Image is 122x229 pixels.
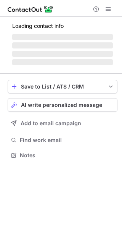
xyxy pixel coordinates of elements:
button: Notes [8,150,117,161]
span: Add to email campaign [21,120,81,126]
span: Find work email [20,137,114,144]
span: ‌ [12,59,113,65]
span: ‌ [12,51,113,57]
span: Notes [20,152,114,159]
img: ContactOut v5.3.10 [8,5,53,14]
span: ‌ [12,34,113,40]
button: save-profile-one-click [8,80,117,94]
span: ‌ [12,42,113,48]
span: AI write personalized message [21,102,102,108]
p: Loading contact info [12,23,113,29]
div: Save to List / ATS / CRM [21,84,104,90]
button: AI write personalized message [8,98,117,112]
button: Find work email [8,135,117,145]
button: Add to email campaign [8,116,117,130]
